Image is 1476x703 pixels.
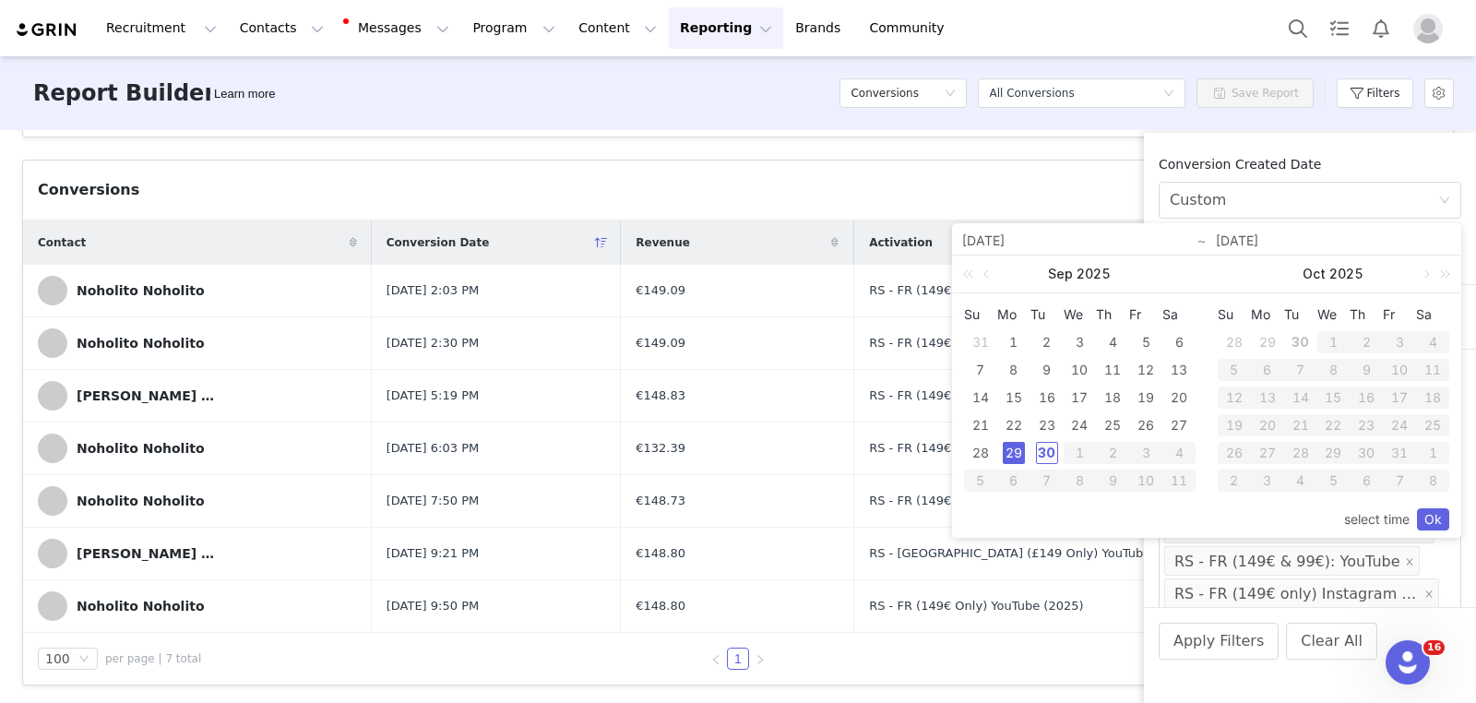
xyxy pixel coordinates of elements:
[1030,467,1064,494] td: October 7, 2025
[1162,467,1196,494] td: October 11, 2025
[1218,439,1251,467] td: October 26, 2025
[1218,359,1251,381] div: 5
[997,356,1030,384] td: September 8, 2025
[1030,384,1064,411] td: September 16, 2025
[1383,442,1416,464] div: 31
[1223,331,1245,353] div: 28
[1064,328,1097,356] td: September 3, 2025
[869,281,1083,300] span: RS - FR (149€ Only) YouTube (2025)
[1218,442,1251,464] div: 26
[1284,414,1317,436] div: 21
[1284,356,1317,384] td: October 7, 2025
[1162,411,1196,439] td: September 27, 2025
[1064,356,1097,384] td: September 10, 2025
[727,648,749,670] li: 1
[38,276,357,305] a: Noholito Noholito
[1416,439,1449,467] td: November 1, 2025
[1350,470,1383,492] div: 6
[1030,328,1064,356] td: September 2, 2025
[997,411,1030,439] td: September 22, 2025
[1383,384,1416,411] td: October 17, 2025
[387,544,479,563] span: [DATE] 9:21 PM
[1162,328,1196,356] td: September 6, 2025
[1284,387,1317,409] div: 14
[38,539,357,568] a: [PERSON_NAME] & [PERSON_NAME] Those Happy Days
[1251,411,1284,439] td: October 20, 2025
[1317,442,1351,464] div: 29
[1317,470,1351,492] div: 5
[1439,195,1450,208] i: icon: down
[38,328,357,358] a: Noholito Noholito
[1251,470,1284,492] div: 3
[1284,470,1317,492] div: 4
[970,442,992,464] div: 28
[1286,623,1377,660] button: Clear All
[869,492,1083,510] span: RS - FR (149€ Only) YouTube (2025)
[38,486,357,516] a: Noholito Noholito
[1030,411,1064,439] td: September 23, 2025
[1170,183,1226,218] div: Custom
[1168,414,1190,436] div: 27
[869,234,933,251] span: Activation
[1337,78,1413,108] button: Filters
[1383,387,1416,409] div: 17
[1159,623,1279,660] button: Apply Filters
[636,387,685,405] span: €148.83
[1036,359,1058,381] div: 9
[1129,301,1162,328] th: Fri
[1284,442,1317,464] div: 28
[1383,467,1416,494] td: November 7, 2025
[962,230,1197,252] input: Start date
[749,648,771,670] li: Next Page
[1416,384,1449,411] td: October 18, 2025
[1135,414,1157,436] div: 26
[1350,356,1383,384] td: October 9, 2025
[38,381,357,411] a: [PERSON_NAME] et [PERSON_NAME] autour du Monde
[1129,328,1162,356] td: September 5, 2025
[970,414,992,436] div: 21
[1317,411,1351,439] td: October 22, 2025
[1284,301,1317,328] th: Tue
[1030,301,1064,328] th: Tue
[1417,508,1449,530] a: Ok
[1424,590,1434,601] i: icon: close
[1256,331,1279,353] div: 29
[1096,384,1129,411] td: September 18, 2025
[1101,387,1124,409] div: 18
[1003,359,1025,381] div: 8
[1064,306,1097,323] span: We
[1350,414,1383,436] div: 23
[1386,640,1430,685] iframe: Intercom live chat
[1251,414,1284,436] div: 20
[636,439,685,458] span: €132.39
[970,359,992,381] div: 7
[1284,467,1317,494] td: November 4, 2025
[636,334,685,352] span: €149.09
[997,306,1030,323] span: Mo
[1383,359,1416,381] div: 10
[1068,387,1090,409] div: 17
[38,591,357,621] a: Noholito Noholito
[1003,414,1025,436] div: 22
[1003,387,1025,409] div: 15
[38,434,357,463] a: Noholito Noholito
[636,281,685,300] span: €149.09
[38,179,139,201] div: Conversions
[1350,384,1383,411] td: October 16, 2025
[1251,467,1284,494] td: November 3, 2025
[1301,256,1327,292] a: Oct
[1101,331,1124,353] div: 4
[1251,442,1284,464] div: 27
[38,234,86,251] span: Contact
[1068,414,1090,436] div: 24
[15,21,79,39] img: grin logo
[1416,387,1449,409] div: 18
[1036,387,1058,409] div: 16
[1290,331,1312,353] div: 30
[1417,256,1434,292] a: Next month (PageDown)
[1317,384,1351,411] td: October 15, 2025
[387,234,490,251] span: Conversion Date
[1317,414,1351,436] div: 22
[1350,328,1383,356] td: October 2, 2025
[1096,328,1129,356] td: September 4, 2025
